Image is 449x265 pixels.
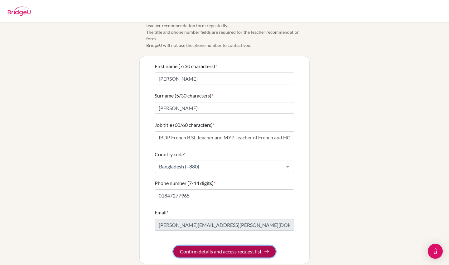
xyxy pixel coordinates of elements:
div: Open Intercom Messenger [428,244,443,259]
label: Job title (60/60 characters) [155,121,215,129]
label: Phone number (7-14 digits) [155,179,215,187]
img: Arrow right [264,249,269,254]
button: Confirm details and access request list [173,246,276,257]
label: Email* [155,209,168,216]
input: Enter your number [155,189,294,201]
label: Country code [155,151,186,158]
input: Enter your job title [155,131,294,143]
img: BridgeU logo [7,7,31,16]
input: Enter your surname [155,102,294,114]
label: First name (7/30 characters) [155,62,217,70]
input: Enter your first name [155,72,294,84]
span: Please confirm your profile details first so that you won’t need to input in each teacher recomme... [146,16,310,48]
span: Bangladesh (+880) [157,163,282,170]
label: Surname (5/30 characters) [155,92,213,99]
